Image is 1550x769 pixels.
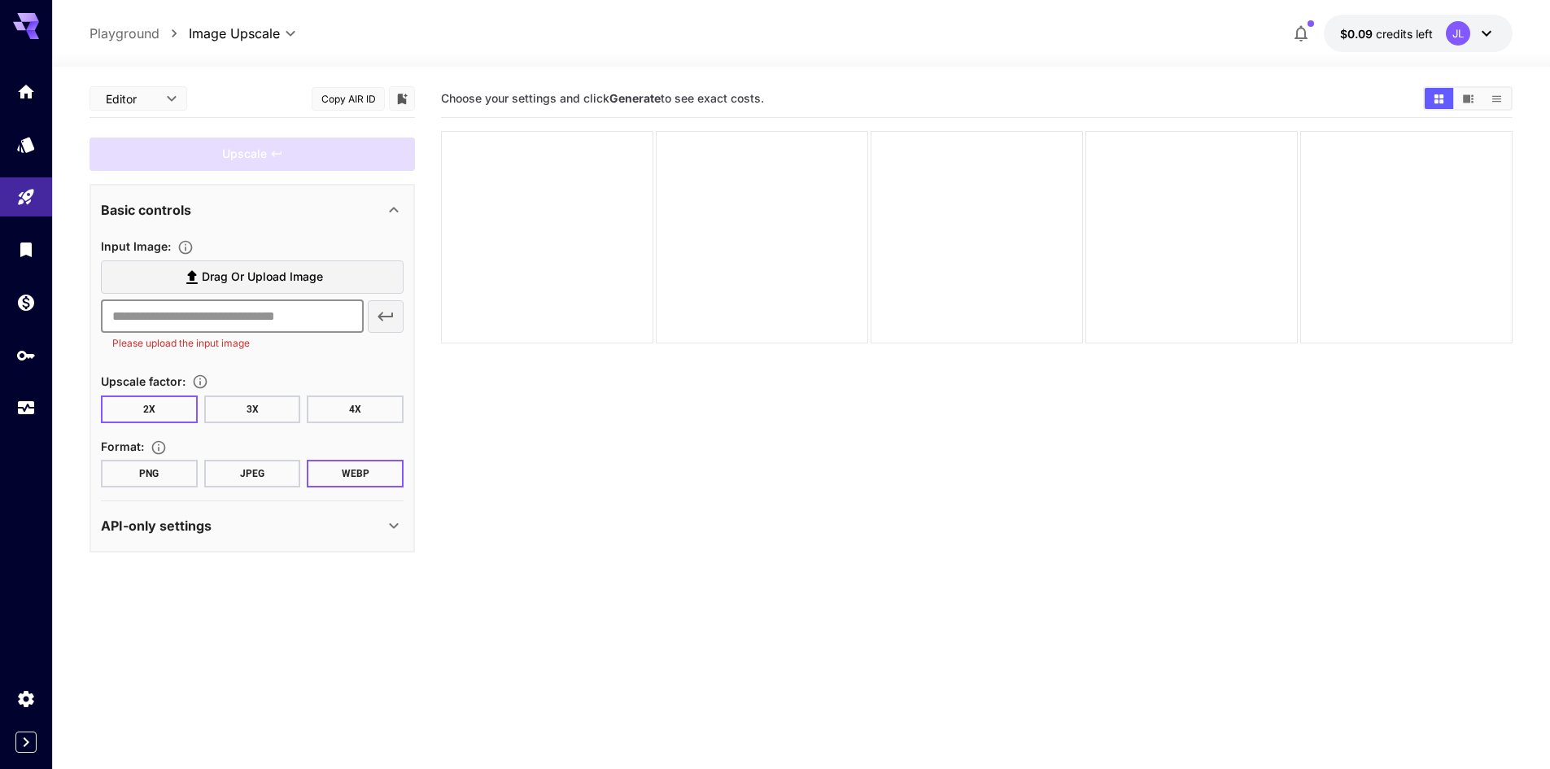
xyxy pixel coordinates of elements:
button: Copy AIR ID [312,87,385,111]
button: 2X [101,395,198,423]
div: Home [16,81,36,102]
button: Choose the file format for the output image. [144,439,173,456]
button: Show images in list view [1482,88,1511,109]
div: Usage [16,398,36,418]
div: Models [16,134,36,155]
p: Please upload the input image [112,335,352,352]
div: $0.0907 [1340,25,1433,42]
span: Format : [101,439,144,453]
nav: breadcrumb [90,24,189,43]
b: Generate [609,91,661,105]
div: API-only settings [101,506,404,545]
div: Wallet [16,292,36,312]
p: Basic controls [101,200,191,220]
button: 3X [204,395,301,423]
button: 4X [307,395,404,423]
p: API-only settings [101,516,212,535]
div: Library [16,239,36,260]
span: $0.09 [1340,27,1376,41]
div: Please fill the prompt [90,138,415,171]
label: Drag or upload image [101,260,404,294]
button: JPEG [204,460,301,487]
button: Add to library [395,89,409,108]
div: JL [1446,21,1470,46]
span: Upscale factor : [101,374,186,388]
span: Choose your settings and click to see exact costs. [441,91,764,105]
iframe: Chat Widget [1469,691,1550,769]
button: Expand sidebar [15,732,37,753]
span: Input Image : [101,239,171,253]
span: Editor [106,90,156,107]
div: Basic controls [101,190,404,229]
div: Show images in grid viewShow images in video viewShow images in list view [1423,86,1513,111]
button: $0.0907JL [1324,15,1513,52]
div: Settings [16,688,36,709]
span: Drag or upload image [202,267,323,287]
button: WEBP [307,460,404,487]
button: PNG [101,460,198,487]
span: credits left [1376,27,1433,41]
span: Image Upscale [189,24,280,43]
button: Show images in grid view [1425,88,1453,109]
button: Choose the level of upscaling to be performed on the image. [186,374,215,390]
button: Show images in video view [1454,88,1482,109]
div: Playground [16,187,36,208]
div: API Keys [16,345,36,365]
a: Playground [90,24,159,43]
button: Specifies the input image to be processed. [171,239,200,256]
